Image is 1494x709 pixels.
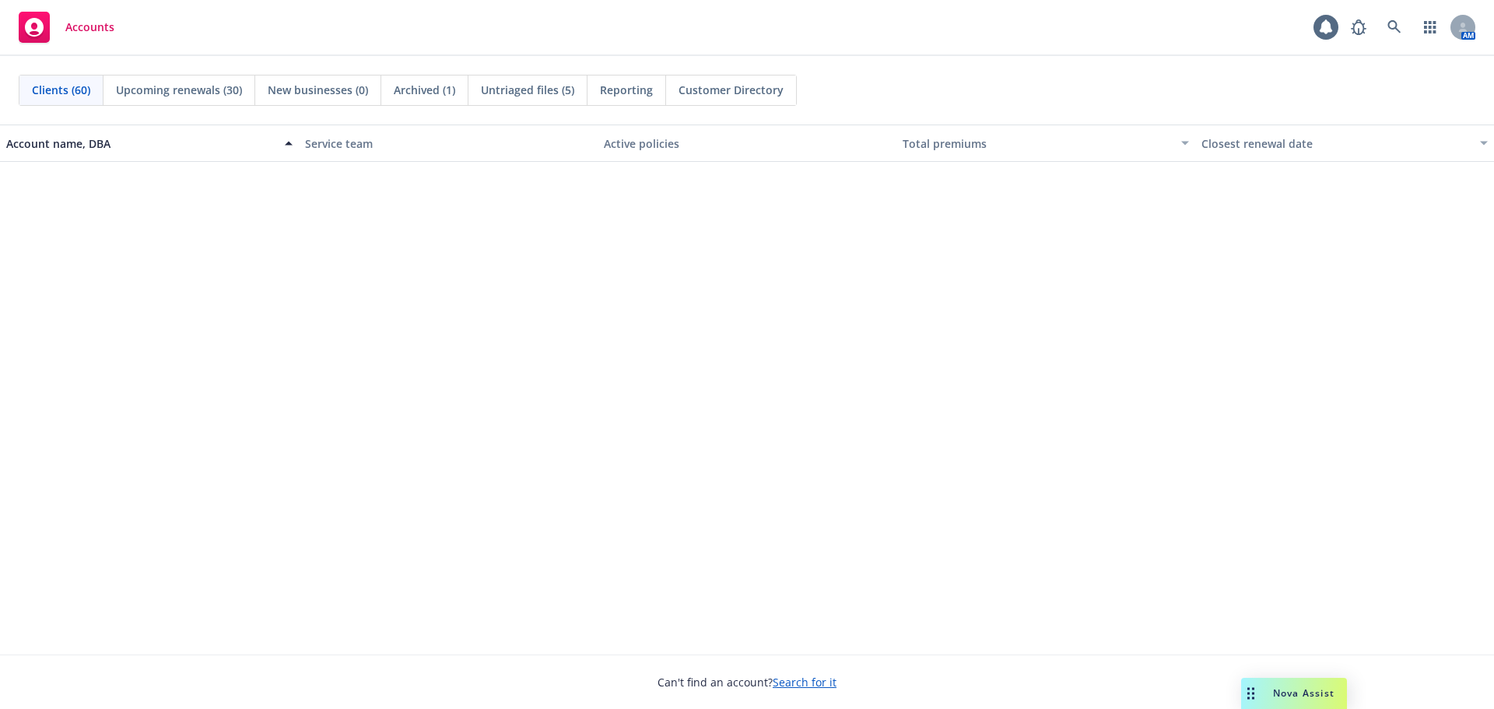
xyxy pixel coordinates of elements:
div: Active policies [604,135,890,152]
span: Can't find an account? [658,674,836,690]
button: Active policies [598,125,896,162]
button: Total premiums [896,125,1195,162]
span: Archived (1) [394,82,455,98]
a: Search [1379,12,1410,43]
span: Reporting [600,82,653,98]
div: Total premiums [903,135,1172,152]
button: Closest renewal date [1195,125,1494,162]
div: Service team [305,135,591,152]
button: Nova Assist [1241,678,1347,709]
a: Switch app [1415,12,1446,43]
span: Accounts [65,21,114,33]
span: Customer Directory [679,82,784,98]
div: Account name, DBA [6,135,275,152]
span: Upcoming renewals (30) [116,82,242,98]
a: Search for it [773,675,836,690]
div: Drag to move [1241,678,1261,709]
span: Nova Assist [1273,686,1334,700]
div: Closest renewal date [1201,135,1471,152]
a: Accounts [12,5,121,49]
span: Clients (60) [32,82,90,98]
button: Service team [299,125,598,162]
a: Report a Bug [1343,12,1374,43]
span: New businesses (0) [268,82,368,98]
span: Untriaged files (5) [481,82,574,98]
